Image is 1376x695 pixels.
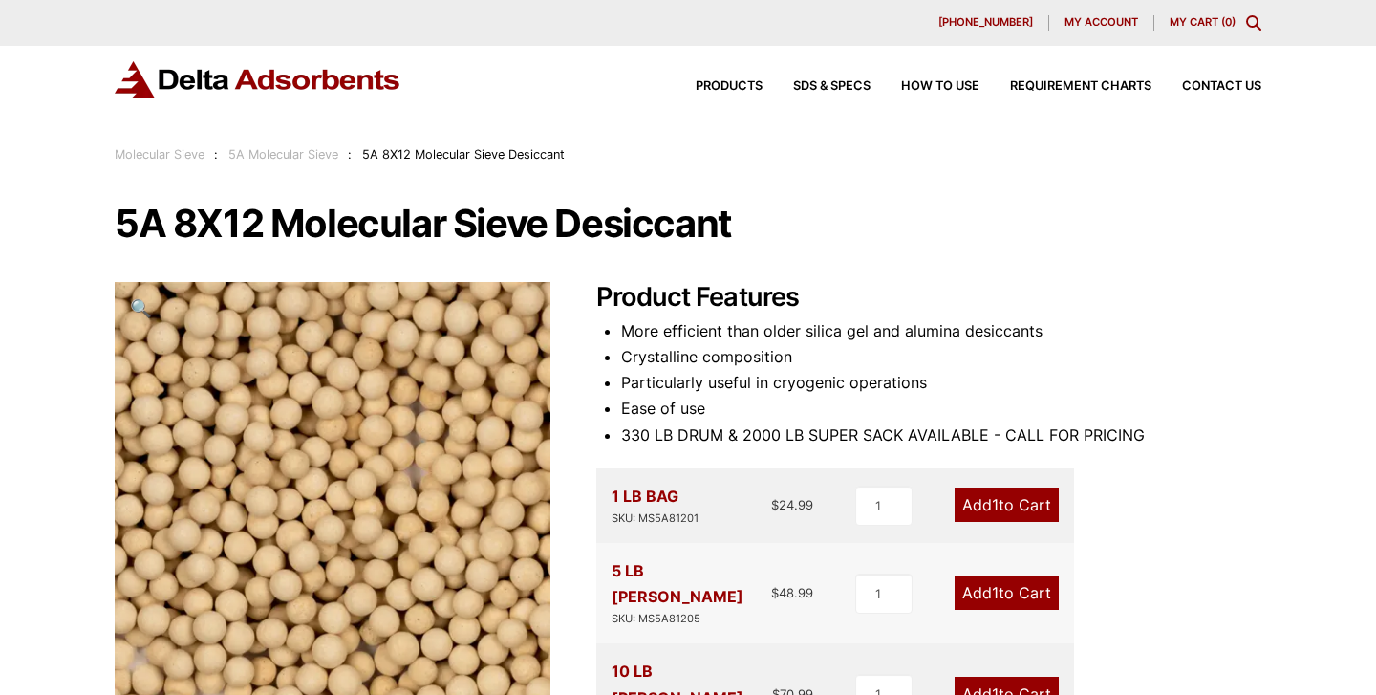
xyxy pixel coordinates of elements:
bdi: 24.99 [771,497,813,512]
a: [PHONE_NUMBER] [923,15,1049,31]
li: Crystalline composition [621,344,1261,370]
span: 🔍 [130,297,152,318]
li: 330 LB DRUM & 2000 LB SUPER SACK AVAILABLE - CALL FOR PRICING [621,423,1261,448]
li: Particularly useful in cryogenic operations [621,370,1261,396]
li: Ease of use [621,396,1261,422]
a: Requirement Charts [979,80,1151,93]
span: $ [771,497,779,512]
span: How to Use [901,80,979,93]
span: Contact Us [1182,80,1261,93]
li: More efficient than older silica gel and alumina desiccants [621,318,1261,344]
div: Toggle Modal Content [1246,15,1261,31]
a: Add1to Cart [955,576,1059,610]
div: SKU: MS5A81205 [612,610,771,628]
span: Requirement Charts [1010,80,1151,93]
a: 5A Molecular Sieve [228,147,338,162]
span: SDS & SPECS [793,80,871,93]
span: 1 [992,495,999,514]
h1: 5A 8X12 Molecular Sieve Desiccant [115,204,1261,244]
div: SKU: MS5A81201 [612,510,699,528]
a: My account [1049,15,1154,31]
div: 5 LB [PERSON_NAME] [612,558,771,628]
a: Contact Us [1151,80,1261,93]
span: $ [771,585,779,600]
a: My Cart (0) [1170,15,1236,29]
h2: Product Features [596,282,1261,314]
span: 5A 8X12 Molecular Sieve Desiccant [362,147,565,162]
img: Delta Adsorbents [115,61,401,98]
span: [PHONE_NUMBER] [938,17,1033,28]
span: Products [696,80,763,93]
a: SDS & SPECS [763,80,871,93]
a: View full-screen image gallery [115,282,167,335]
span: 1 [992,583,999,602]
span: : [348,147,352,162]
a: Products [665,80,763,93]
bdi: 48.99 [771,585,813,600]
div: 1 LB BAG [612,484,699,528]
a: How to Use [871,80,979,93]
span: 0 [1225,15,1232,29]
a: Add1to Cart [955,488,1059,522]
a: Molecular Sieve [115,147,204,162]
span: : [214,147,218,162]
span: My account [1064,17,1138,28]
